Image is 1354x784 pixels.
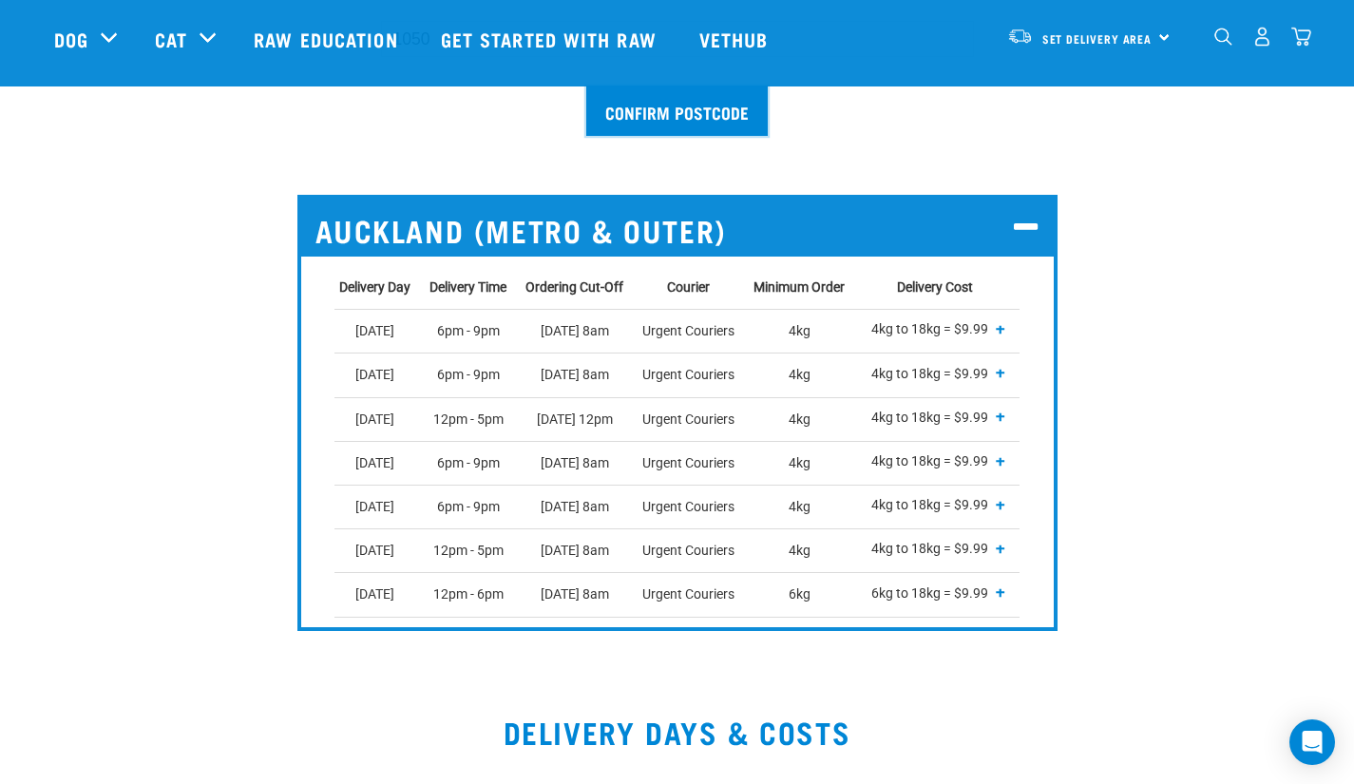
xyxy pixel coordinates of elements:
td: [DATE] [334,441,425,485]
a: Vethub [680,1,792,77]
td: 12pm - 5pm [425,397,521,441]
td: 12pm - 5pm [425,529,521,573]
button: + [996,409,1005,425]
p: 4kg to 18kg = $9.99 18kg to 36kg = $14.99 36kg to 54kg = $19.99 54kg to 72kg = $24.99 Over 72kg =... [864,315,1005,348]
button: + [996,321,1005,337]
td: [DATE] 8am [521,310,638,354]
td: 6kg [749,573,859,617]
p: 4kg to 18kg = $9.99 18kg to 36kg = $14.99 36kg to 54kg = $19.99 54kg to 72kg = $24.99 Over 72kg =... [864,534,1005,567]
td: [DATE] 8am [521,441,638,485]
p: 4kg to 18kg = $9.99 18kg to 36kg = $14.99 36kg to 54kg = $19.99 54kg to 72kg = $24.99 Over 72kg =... [864,490,1005,524]
td: [DATE] 8am [521,354,638,397]
strong: Delivery Cost [897,279,973,295]
td: 6pm - 9pm [425,354,521,397]
td: [DATE] [334,486,425,529]
input: Confirm postcode [586,86,768,136]
span: + [996,450,1005,469]
span: + [996,583,1005,602]
a: Dog [54,25,88,53]
span: + [996,539,1005,558]
td: Urgent Couriers [638,397,749,441]
td: 6pm - 9pm [425,441,521,485]
td: 6pm - 9pm [425,310,521,354]
td: [DATE] 12pm [521,397,638,441]
strong: Delivery Time [429,279,506,295]
td: [DATE] [334,354,425,397]
td: 4kg [749,354,859,397]
div: Open Intercom Messenger [1289,719,1335,765]
button: + [996,365,1005,381]
span: + [996,407,1005,426]
span: Set Delivery Area [1042,35,1153,42]
td: [DATE] 8am [521,486,638,529]
strong: Ordering Cut-Off [525,279,623,295]
p: 4kg to 18kg = $9.99 18kg to 36kg = $14.99 36kg to 54kg = $19.99 54kg to 72kg = $24.99 Over 72kg =... [864,403,1005,436]
span: + [996,319,1005,338]
td: Urgent Couriers [638,354,749,397]
td: Urgent Couriers [638,310,749,354]
td: Urgent Couriers [638,486,749,529]
td: 4kg [749,310,859,354]
a: Cat [155,25,187,53]
img: van-moving.png [1007,28,1033,45]
td: 4kg [749,397,859,441]
button: + [996,541,1005,557]
td: [DATE] [334,310,425,354]
span: + [996,494,1005,513]
td: [DATE] [334,529,425,573]
td: Urgent Couriers [638,529,749,573]
a: Get started with Raw [422,1,680,77]
td: 4kg [749,529,859,573]
img: home-icon-1@2x.png [1214,28,1232,46]
button: + [996,584,1005,601]
td: Urgent Couriers [638,441,749,485]
img: user.png [1252,27,1272,47]
td: 6pm - 9pm [425,486,521,529]
strong: Delivery Day [339,279,410,295]
button: + [996,496,1005,512]
td: 12pm - 6pm [425,573,521,617]
button: + [996,452,1005,468]
td: [DATE] [334,397,425,441]
h2: Auckland (Metro & Outer) [301,199,1054,257]
td: [DATE] 8am [521,573,638,617]
p: 6kg to 18kg = $9.99 18kg to 36kg = $14.99 36kg to 54kg = $19.99 54kg to 72kg = $24.99 Over 72kg =... [864,579,1005,612]
td: [DATE] 8am [521,529,638,573]
img: home-icon@2x.png [1291,27,1311,47]
td: 4kg [749,441,859,485]
td: 4kg [749,486,859,529]
a: Raw Education [235,1,421,77]
span: + [996,363,1005,382]
td: Urgent Couriers [638,573,749,617]
p: 4kg to 18kg = $9.99 18kg to 36kg = $14.99 36kg to 54kg = $19.99 54kg to 72kg = $24.99 Over 72kg =... [864,447,1005,480]
p: 4kg to 18kg = $9.99 18kg to 36kg = $14.99 36kg to 54kg = $19.99 54kg to 72kg = $24.99 Over 72kg =... [864,359,1005,392]
strong: Courier [667,279,710,295]
td: [DATE] [334,573,425,617]
strong: Minimum Order [753,279,845,295]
